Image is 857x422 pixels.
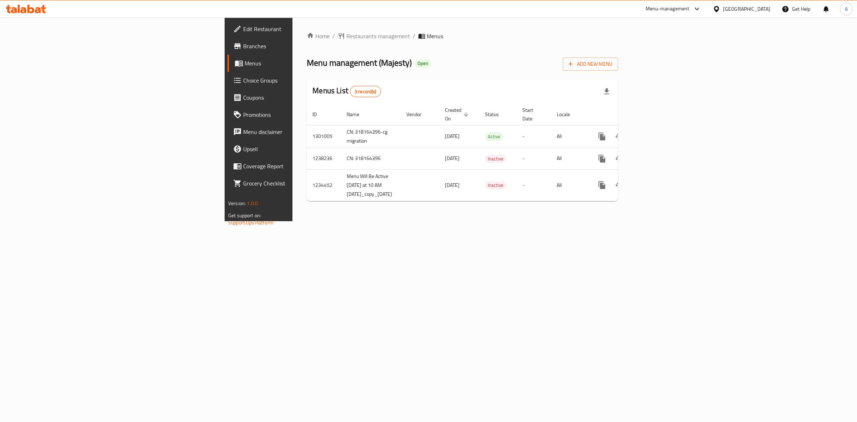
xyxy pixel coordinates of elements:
[227,123,368,140] a: Menu disclaimer
[243,145,362,153] span: Upsell
[347,110,369,119] span: Name
[611,177,628,194] button: Change Status
[445,154,460,163] span: [DATE]
[593,128,611,145] button: more
[312,85,381,97] h2: Menus List
[228,218,274,227] a: Support.OpsPlatform
[307,32,618,40] nav: breadcrumb
[338,32,410,40] a: Restaurants management
[243,128,362,136] span: Menu disclaimer
[551,125,588,148] td: All
[312,110,326,119] span: ID
[228,211,261,220] span: Get support on:
[413,32,415,40] li: /
[445,180,460,190] span: [DATE]
[307,104,668,201] table: enhanced table
[485,154,506,163] div: Inactive
[243,110,362,119] span: Promotions
[415,59,431,68] div: Open
[485,110,508,119] span: Status
[243,93,362,102] span: Coupons
[227,38,368,55] a: Branches
[517,148,551,169] td: -
[563,58,618,71] button: Add New Menu
[445,106,471,123] span: Created On
[341,169,401,201] td: Menu Will Be Active [DATE] at 10 AM [DATE]_copy_[DATE]
[485,181,506,189] span: Inactive
[517,125,551,148] td: -
[427,32,443,40] span: Menus
[227,175,368,192] a: Grocery Checklist
[598,83,615,100] div: Export file
[243,25,362,33] span: Edit Restaurant
[247,199,258,208] span: 1.0.0
[227,106,368,123] a: Promotions
[243,76,362,85] span: Choice Groups
[350,86,381,97] div: Total records count
[593,177,611,194] button: more
[228,199,246,208] span: Version:
[557,110,579,119] span: Locale
[245,59,362,68] span: Menus
[227,20,368,38] a: Edit Restaurant
[517,169,551,201] td: -
[522,106,542,123] span: Start Date
[611,128,628,145] button: Change Status
[646,5,690,13] div: Menu-management
[568,60,612,69] span: Add New Menu
[485,133,503,141] span: Active
[551,169,588,201] td: All
[227,140,368,158] a: Upsell
[723,5,770,13] div: [GEOGRAPHIC_DATA]
[350,88,381,95] span: 3 record(s)
[227,158,368,175] a: Coverage Report
[243,179,362,188] span: Grocery Checklist
[406,110,431,119] span: Vendor
[341,148,401,169] td: CN: 318164396
[551,148,588,169] td: All
[341,125,401,148] td: CN: 318164396-cg migration
[243,42,362,50] span: Branches
[346,32,410,40] span: Restaurants management
[845,5,848,13] span: A
[485,155,506,163] span: Inactive
[593,150,611,167] button: more
[415,60,431,66] span: Open
[227,72,368,89] a: Choice Groups
[485,181,506,190] div: Inactive
[227,89,368,106] a: Coupons
[445,131,460,141] span: [DATE]
[611,150,628,167] button: Change Status
[588,104,668,125] th: Actions
[227,55,368,72] a: Menus
[243,162,362,170] span: Coverage Report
